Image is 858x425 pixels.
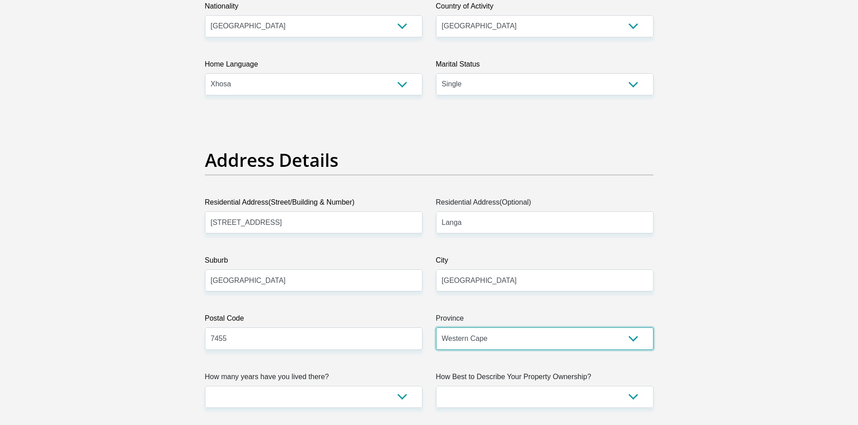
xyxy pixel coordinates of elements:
[205,386,422,408] select: Please select a value
[205,371,422,386] label: How many years have you lived there?
[436,327,654,349] select: Please Select a Province
[436,313,654,327] label: Province
[436,371,654,386] label: How Best to Describe Your Property Ownership?
[205,269,422,291] input: Suburb
[205,149,654,171] h2: Address Details
[436,1,654,15] label: Country of Activity
[436,211,654,233] input: Address line 2 (Optional)
[436,59,654,73] label: Marital Status
[205,197,422,211] label: Residential Address(Street/Building & Number)
[436,386,654,408] select: Please select a value
[205,255,422,269] label: Suburb
[205,327,422,349] input: Postal Code
[436,255,654,269] label: City
[205,211,422,233] input: Valid residential address
[436,197,654,211] label: Residential Address(Optional)
[436,269,654,291] input: City
[205,313,422,327] label: Postal Code
[205,59,422,73] label: Home Language
[205,1,422,15] label: Nationality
